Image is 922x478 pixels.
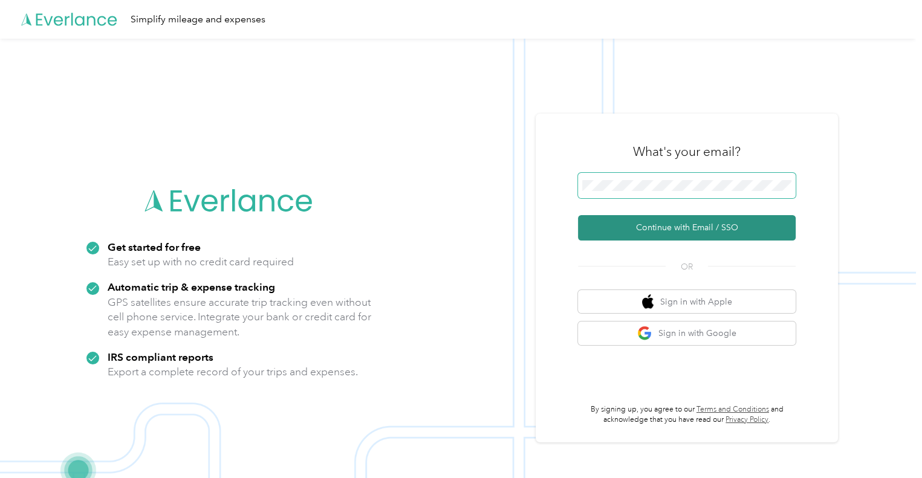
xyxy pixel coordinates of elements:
a: Privacy Policy [726,415,768,424]
p: By signing up, you agree to our and acknowledge that you have read our . [578,404,796,425]
h3: What's your email? [633,143,741,160]
img: google logo [637,326,652,341]
button: apple logoSign in with Apple [578,290,796,314]
strong: Get started for free [108,241,201,253]
p: Export a complete record of your trips and expenses. [108,364,358,379]
a: Terms and Conditions [696,405,769,414]
strong: Automatic trip & expense tracking [108,280,275,293]
p: Easy set up with no credit card required [108,254,294,270]
span: OR [666,260,708,273]
p: GPS satellites ensure accurate trip tracking even without cell phone service. Integrate your bank... [108,295,372,340]
strong: IRS compliant reports [108,350,213,363]
img: apple logo [642,294,654,309]
div: Simplify mileage and expenses [131,12,265,27]
button: Continue with Email / SSO [578,215,796,241]
button: google logoSign in with Google [578,321,796,345]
